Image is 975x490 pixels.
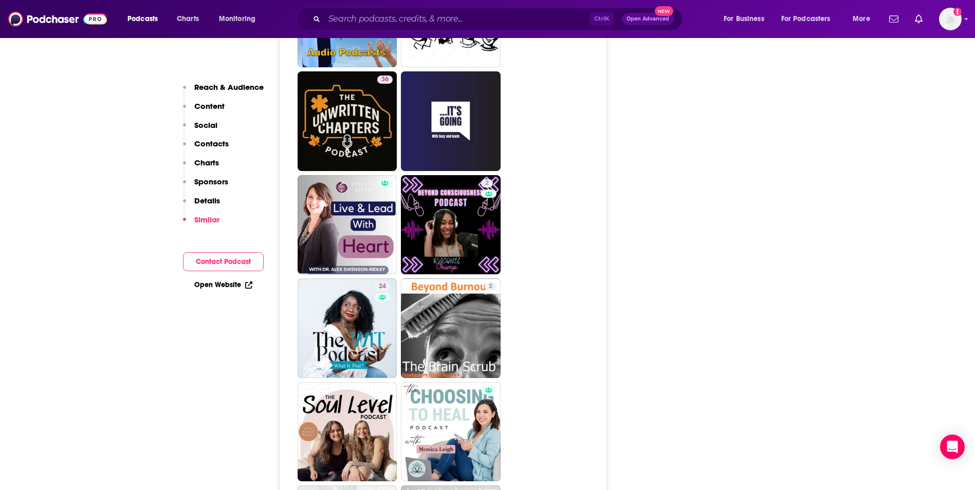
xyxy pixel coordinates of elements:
[194,120,217,130] p: Social
[194,196,220,205] p: Details
[194,215,219,224] p: Similar
[306,7,692,31] div: Search podcasts, credits, & more...
[481,179,493,187] a: 2
[401,175,501,275] a: 2
[590,12,614,26] span: Ctrl K
[183,215,219,234] button: Similar
[194,177,228,186] p: Sponsors
[724,12,764,26] span: For Business
[298,71,397,171] a: 36
[845,11,883,27] button: open menu
[781,12,831,26] span: For Podcasters
[194,139,229,148] p: Contacts
[485,282,496,291] a: 2
[655,6,673,16] span: New
[911,10,927,28] a: Show notifications dropdown
[377,76,393,84] a: 36
[194,101,225,111] p: Content
[120,11,171,27] button: open menu
[183,82,264,101] button: Reach & Audience
[298,278,397,378] a: 24
[716,11,777,27] button: open menu
[489,281,492,292] span: 2
[375,282,390,291] a: 24
[219,12,255,26] span: Monitoring
[953,8,962,16] svg: Add a profile image
[939,8,962,30] span: Logged in as SusanHershberg
[853,12,870,26] span: More
[622,13,674,25] button: Open AdvancedNew
[183,252,264,271] button: Contact Podcast
[194,158,219,167] p: Charts
[627,16,669,22] span: Open Advanced
[939,8,962,30] button: Show profile menu
[775,11,845,27] button: open menu
[939,8,962,30] img: User Profile
[940,435,965,459] div: Open Intercom Messenger
[183,177,228,196] button: Sponsors
[8,9,107,29] img: Podchaser - Follow, Share and Rate Podcasts
[381,74,389,85] span: 36
[127,12,158,26] span: Podcasts
[183,158,219,177] button: Charts
[194,82,264,92] p: Reach & Audience
[183,101,225,120] button: Content
[177,12,199,26] span: Charts
[194,280,252,289] a: Open Website
[379,281,386,292] span: 24
[170,11,205,27] a: Charts
[183,139,229,158] button: Contacts
[401,278,501,378] a: 2
[183,120,217,139] button: Social
[324,11,590,27] input: Search podcasts, credits, & more...
[885,10,903,28] a: Show notifications dropdown
[212,11,269,27] button: open menu
[485,178,489,189] span: 2
[183,196,220,215] button: Details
